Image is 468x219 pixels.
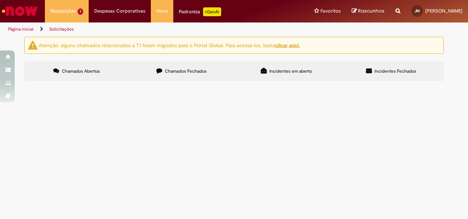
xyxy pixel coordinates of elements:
ul: Trilhas de página [6,22,306,36]
span: Favoritos [320,7,341,15]
a: Rascunhos [352,8,384,15]
img: ServiceNow [1,4,39,18]
span: Incidentes Fechados [375,68,416,74]
span: Incidentes em aberto [269,68,312,74]
ng-bind-html: Atenção: alguns chamados relacionados a T.I foram migrados para o Portal Global. Para acessá-los,... [39,42,300,48]
span: Rascunhos [358,7,384,14]
a: Solicitações [49,26,74,32]
p: +GenAi [203,7,221,16]
a: clicar aqui. [275,42,300,48]
span: More [156,7,168,15]
span: Despesas Corporativas [94,7,145,15]
span: Chamados Abertos [62,68,100,74]
a: Página inicial [8,26,33,32]
span: JM [415,8,420,13]
span: Requisições [50,7,76,15]
span: [PERSON_NAME] [425,8,462,14]
div: Padroniza [179,7,221,16]
span: 1 [78,8,83,15]
span: Chamados Fechados [165,68,207,74]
